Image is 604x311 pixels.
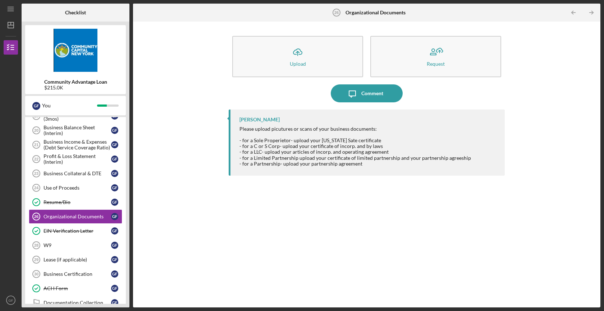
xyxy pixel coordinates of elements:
div: G F [111,184,118,191]
div: Organizational Documents [44,214,111,219]
tspan: 24 [34,186,39,190]
tspan: 22 [34,157,38,161]
b: Checklist [65,10,86,15]
a: Resume/BioGF [29,195,122,209]
div: Business Balance Sheet (Interim) [44,125,111,136]
tspan: 30 [34,272,38,276]
text: GF [8,298,13,302]
a: 23Business Collateral & DTEGF [29,166,122,181]
a: Documentation CollectionGF [29,296,122,310]
button: Upload [232,36,363,77]
tspan: 21 [34,143,38,147]
div: Request [427,61,445,66]
div: Resume/Bio [44,199,111,205]
div: Business Collateral & DTE [44,171,111,176]
b: Organizational Documents [346,10,406,15]
div: Business Certification [44,271,111,277]
a: 26Organizational DocumentsGF [29,209,122,224]
tspan: 20 [34,128,38,133]
div: G F [111,256,118,263]
button: Comment [331,84,403,102]
a: 20Business Balance Sheet (Interim)GF [29,123,122,138]
a: EIN Verification LetterGF [29,224,122,238]
div: G F [111,299,118,306]
tspan: 26 [34,214,38,219]
div: [PERSON_NAME] [239,117,280,122]
a: 28W9GF [29,238,122,252]
div: Lease (if applicable) [44,257,111,263]
tspan: 28 [34,243,38,247]
div: G F [111,270,118,278]
a: 29Lease (if applicable)GF [29,252,122,267]
div: Profit & Loss Statement (Interim) [44,153,111,165]
div: ACH Form [44,286,111,291]
div: W9 [44,242,111,248]
div: G F [111,242,118,249]
button: GF [4,293,18,307]
tspan: 23 [34,171,38,176]
div: G F [111,170,118,177]
div: Upload [290,61,306,66]
div: Documentation Collection [44,300,111,306]
div: You [42,99,97,112]
img: Product logo [25,29,126,72]
tspan: 29 [34,257,38,262]
div: G F [111,285,118,292]
a: 22Profit & Loss Statement (Interim)GF [29,152,122,166]
div: Business Income & Expenses (Debt Service Coverage Ratio) [44,139,111,150]
div: G F [32,102,40,110]
div: G F [111,155,118,163]
button: Request [370,36,501,77]
b: Community Advantage Loan [44,79,107,85]
a: 21Business Income & Expenses (Debt Service Coverage Ratio)GF [29,138,122,152]
a: 30Business CertificationGF [29,267,122,281]
div: Use of Proceeds [44,185,111,191]
div: Please upload picutures or scans of your business documents: - for a Sole Properietor- upload you... [239,126,471,167]
div: $215.0K [44,85,107,90]
a: ACH FormGF [29,281,122,296]
tspan: 26 [334,10,339,15]
div: G F [111,127,118,134]
div: G F [111,227,118,235]
div: G F [111,213,118,220]
div: G F [111,199,118,206]
a: 24Use of ProceedsGF [29,181,122,195]
div: G F [111,141,118,148]
div: Comment [361,84,383,102]
div: EIN Verification Letter [44,228,111,234]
